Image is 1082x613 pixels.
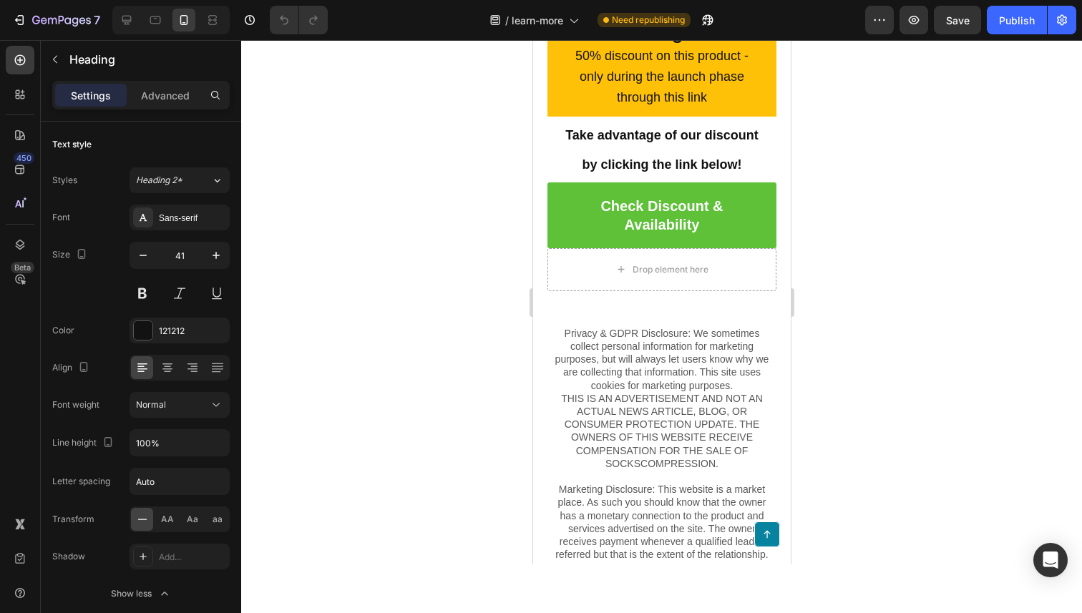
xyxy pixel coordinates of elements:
[52,433,117,453] div: Line height
[270,6,328,34] div: Undo/Redo
[1033,543,1068,577] div: Open Intercom Messenger
[52,358,92,378] div: Align
[187,513,198,526] span: Aa
[52,138,92,151] div: Text style
[159,325,226,338] div: 121212
[161,513,174,526] span: AA
[136,174,182,187] span: Heading 2*
[11,262,34,273] div: Beta
[111,587,172,601] div: Show less
[512,13,563,28] span: learn-more
[52,550,85,563] div: Shadow
[934,6,981,34] button: Save
[130,167,230,193] button: Heading 2*
[52,513,94,526] div: Transform
[52,398,99,411] div: Font weight
[141,88,190,103] p: Advanced
[946,14,970,26] span: Save
[52,174,77,187] div: Styles
[136,399,166,410] span: Normal
[130,469,229,494] input: Auto
[71,88,111,103] p: Settings
[52,581,230,607] button: Show less
[159,212,226,225] div: Sans-serif
[612,14,685,26] span: Need republishing
[159,551,226,564] div: Add...
[213,513,223,526] span: aa
[130,392,230,418] button: Normal
[94,11,100,29] p: 7
[987,6,1047,34] button: Publish
[999,13,1035,28] div: Publish
[52,245,90,265] div: Size
[52,324,74,337] div: Color
[533,40,791,564] iframe: Design area
[14,152,34,164] div: 450
[52,211,70,224] div: Font
[69,51,224,68] p: Heading
[130,430,229,456] input: Auto
[52,475,110,488] div: Letter spacing
[505,13,509,28] span: /
[6,6,107,34] button: 7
